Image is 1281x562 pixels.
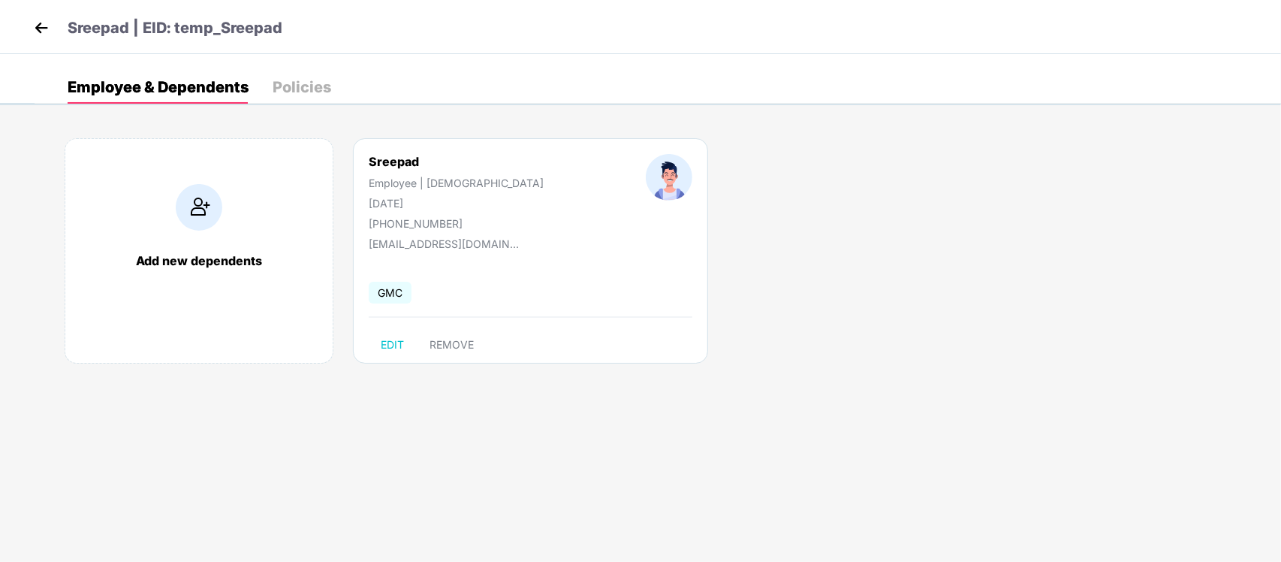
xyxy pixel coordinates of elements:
span: REMOVE [430,339,474,351]
div: Employee & Dependents [68,80,249,95]
img: profileImage [646,154,692,201]
img: addIcon [176,184,222,231]
div: [DATE] [369,197,544,210]
span: EDIT [381,339,404,351]
button: EDIT [369,333,416,357]
div: [PHONE_NUMBER] [369,217,544,230]
div: Policies [273,80,331,95]
div: Sreepad [369,154,544,169]
p: Sreepad | EID: temp_Sreepad [68,17,282,40]
div: Employee | [DEMOGRAPHIC_DATA] [369,177,544,189]
button: REMOVE [417,333,486,357]
div: [EMAIL_ADDRESS][DOMAIN_NAME] [369,237,519,250]
img: back [30,17,53,39]
span: GMC [369,282,411,304]
div: Add new dependents [80,253,318,268]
